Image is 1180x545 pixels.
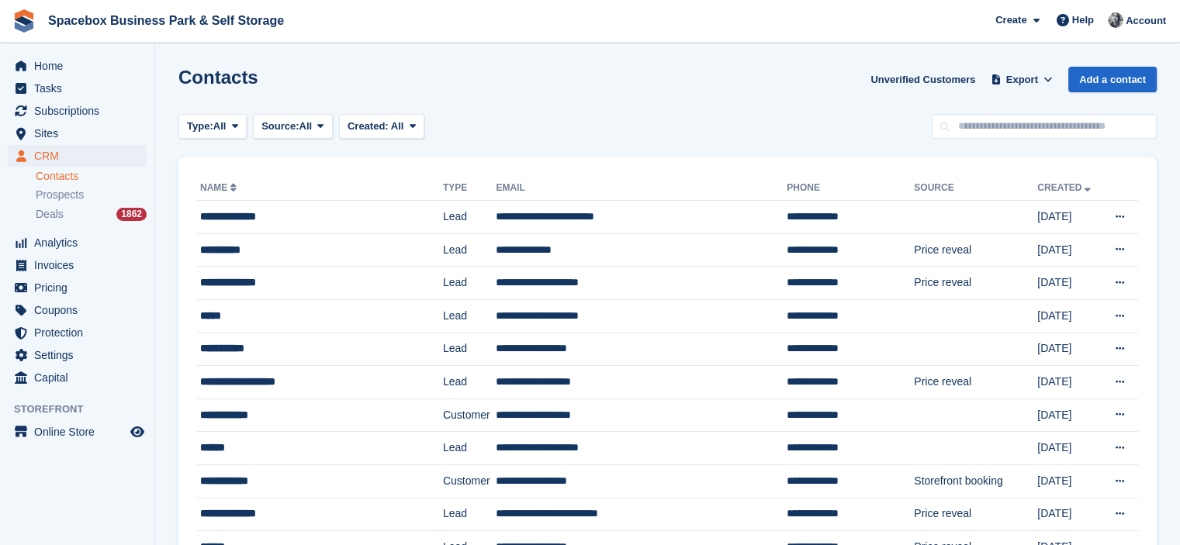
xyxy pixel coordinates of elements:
td: [DATE] [1037,498,1102,531]
div: 1862 [116,208,147,221]
a: Name [200,182,240,193]
a: Deals 1862 [36,206,147,222]
td: Lead [443,498,497,531]
td: Lead [443,333,497,366]
td: Price reveal [914,267,1037,300]
a: Contacts [36,169,147,184]
span: Coupons [34,299,127,321]
span: Source: [261,119,299,134]
span: All [391,120,404,132]
a: Created [1037,182,1094,193]
span: Type: [187,119,213,134]
span: All [213,119,227,134]
td: Lead [443,299,497,333]
span: All [299,119,313,134]
a: menu [8,367,147,388]
span: Help [1072,12,1094,28]
td: Lead [443,366,497,399]
span: Storefront [14,402,154,417]
span: Capital [34,367,127,388]
span: Settings [34,344,127,366]
span: Created: [348,120,389,132]
th: Email [496,176,787,201]
a: menu [8,322,147,343]
td: [DATE] [1037,333,1102,366]
td: Customer [443,398,497,432]
a: menu [8,277,147,298]
span: CRM [34,145,127,167]
span: Invoices [34,254,127,276]
a: Unverified Customers [864,67,981,92]
td: Price reveal [914,366,1037,399]
td: [DATE] [1037,267,1102,300]
span: Online Store [34,421,127,443]
a: menu [8,299,147,321]
td: Storefront booking [914,464,1037,498]
th: Type [443,176,497,201]
a: menu [8,344,147,366]
img: SUDIPTA VIRMANI [1108,12,1123,28]
th: Phone [787,176,914,201]
a: menu [8,254,147,276]
td: [DATE] [1037,432,1102,465]
td: Price reveal [914,233,1037,267]
span: Create [995,12,1026,28]
td: [DATE] [1037,233,1102,267]
td: Price reveal [914,498,1037,531]
td: [DATE] [1037,366,1102,399]
span: Pricing [34,277,127,298]
button: Created: All [339,114,424,140]
span: Tasks [34,78,127,99]
td: Customer [443,464,497,498]
a: menu [8,78,147,99]
td: [DATE] [1037,299,1102,333]
a: menu [8,100,147,122]
a: Spacebox Business Park & Self Storage [42,8,290,33]
a: menu [8,232,147,254]
span: Protection [34,322,127,343]
span: Home [34,55,127,77]
span: Prospects [36,188,84,202]
td: Lead [443,432,497,465]
a: menu [8,122,147,144]
img: stora-icon-8386f47178a22dfd0bd8f6a31ec36ba5ce8667c1dd55bd0f319d3a0aa187defe.svg [12,9,36,33]
a: menu [8,145,147,167]
span: Subscriptions [34,100,127,122]
button: Export [988,67,1056,92]
span: Deals [36,207,64,222]
span: Analytics [34,232,127,254]
td: [DATE] [1037,398,1102,432]
a: Preview store [128,423,147,441]
td: [DATE] [1037,201,1102,234]
td: [DATE] [1037,464,1102,498]
a: menu [8,421,147,443]
a: menu [8,55,147,77]
td: Lead [443,201,497,234]
h1: Contacts [178,67,258,88]
span: Account [1126,13,1166,29]
span: Export [1006,72,1038,88]
a: Prospects [36,187,147,203]
a: Add a contact [1068,67,1157,92]
td: Lead [443,267,497,300]
th: Source [914,176,1037,201]
button: Type: All [178,114,247,140]
td: Lead [443,233,497,267]
span: Sites [34,122,127,144]
button: Source: All [253,114,333,140]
